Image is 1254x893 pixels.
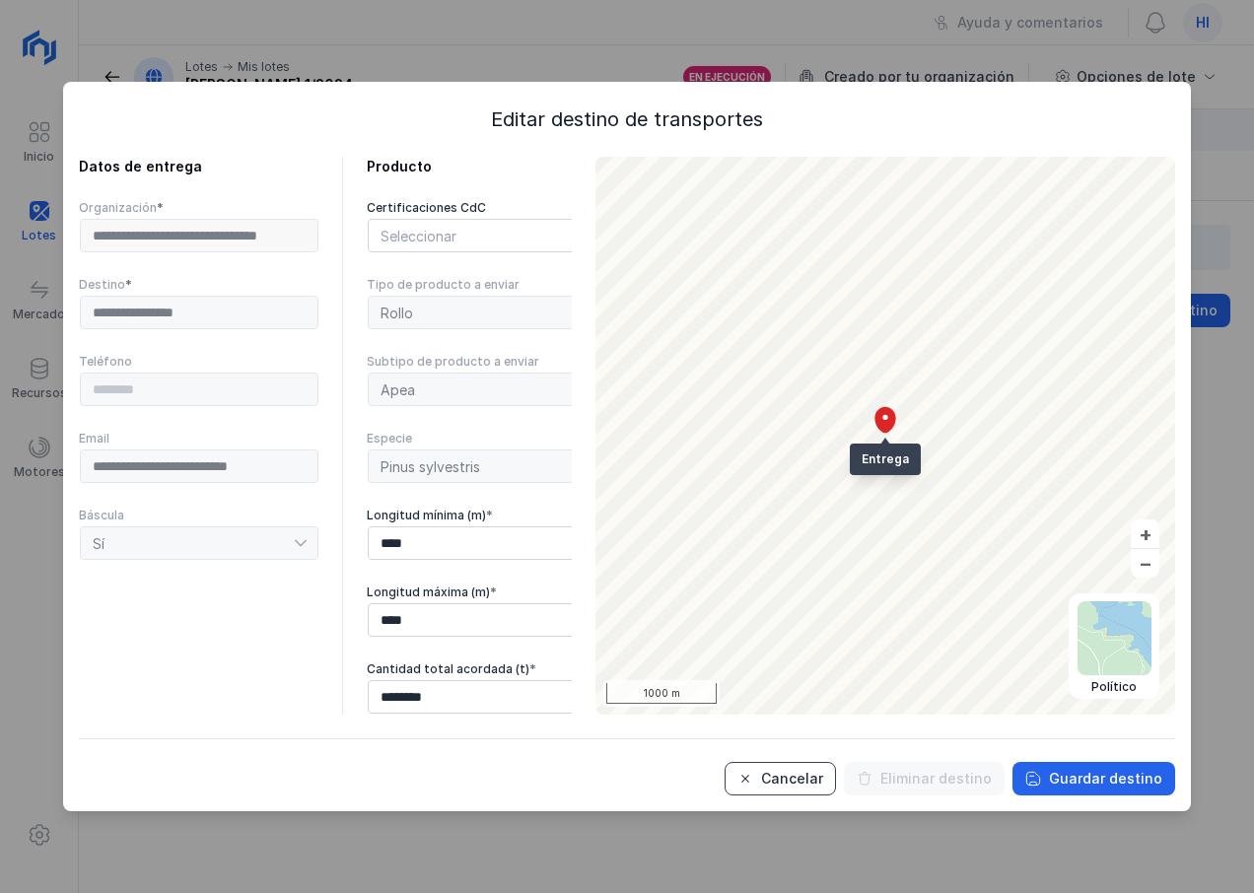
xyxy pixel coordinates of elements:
img: political.webp [1078,601,1151,675]
div: Destino [79,277,319,293]
div: Longitud mínima (m) [367,508,607,523]
div: Cantidad total acordada (t) [367,661,607,677]
div: Político [1078,679,1151,695]
button: + [1131,519,1159,548]
div: Datos de entrega [79,157,319,176]
div: Seleccionar [369,220,460,251]
div: Email [79,431,319,446]
button: Cancelar [725,762,836,795]
div: Cancelar [761,769,823,789]
div: Longitud máxima (m) [367,584,607,600]
div: Teléfono [79,354,319,370]
div: Certificaciones CdC [367,200,607,216]
div: Especie [367,431,607,446]
div: Organización [79,200,319,216]
div: Subtipo de producto a enviar [367,354,607,370]
div: Tipo de producto a enviar [367,277,607,293]
button: Guardar destino [1012,762,1175,795]
div: Báscula [79,508,319,523]
div: Editar destino de transportes [79,105,1176,133]
div: Producto [367,157,607,176]
button: – [1131,549,1159,578]
div: Guardar destino [1049,769,1162,789]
